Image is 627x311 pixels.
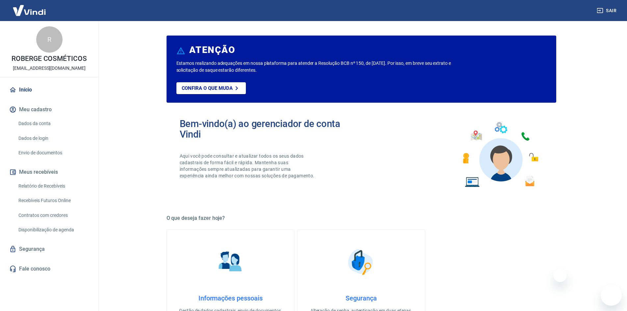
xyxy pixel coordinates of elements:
[180,153,316,179] p: Aqui você pode consultar e atualizar todos os seus dados cadastrais de forma fácil e rápida. Mant...
[36,26,63,53] div: R
[16,194,91,207] a: Recebíveis Futuros Online
[16,179,91,193] a: Relatório de Recebíveis
[16,146,91,160] a: Envio de documentos
[177,294,284,302] h4: Informações pessoais
[16,209,91,222] a: Contratos com credores
[16,223,91,237] a: Disponibilização de agenda
[176,82,246,94] a: Confira o que muda
[8,83,91,97] a: Início
[176,60,472,74] p: Estamos realizando adequações em nossa plataforma para atender a Resolução BCB nº 150, de [DATE]....
[345,246,378,278] img: Segurança
[16,117,91,130] a: Dados da conta
[554,269,567,282] iframe: Fechar mensagem
[214,246,247,278] img: Informações pessoais
[8,165,91,179] button: Meus recebíveis
[8,262,91,276] a: Fale conosco
[189,47,235,53] h6: ATENÇÃO
[595,5,619,17] button: Sair
[457,118,543,191] img: Imagem de um avatar masculino com diversos icones exemplificando as funcionalidades do gerenciado...
[8,0,51,20] img: Vindi
[182,85,233,91] p: Confira o que muda
[308,294,414,302] h4: Segurança
[8,242,91,256] a: Segurança
[16,132,91,145] a: Dados de login
[167,215,556,221] h5: O que deseja fazer hoje?
[180,118,361,140] h2: Bem-vindo(a) ao gerenciador de conta Vindi
[8,102,91,117] button: Meu cadastro
[13,65,86,72] p: [EMAIL_ADDRESS][DOMAIN_NAME]
[12,55,87,62] p: ROBERGE COSMÉTICOS
[601,285,622,306] iframe: Botão para abrir a janela de mensagens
